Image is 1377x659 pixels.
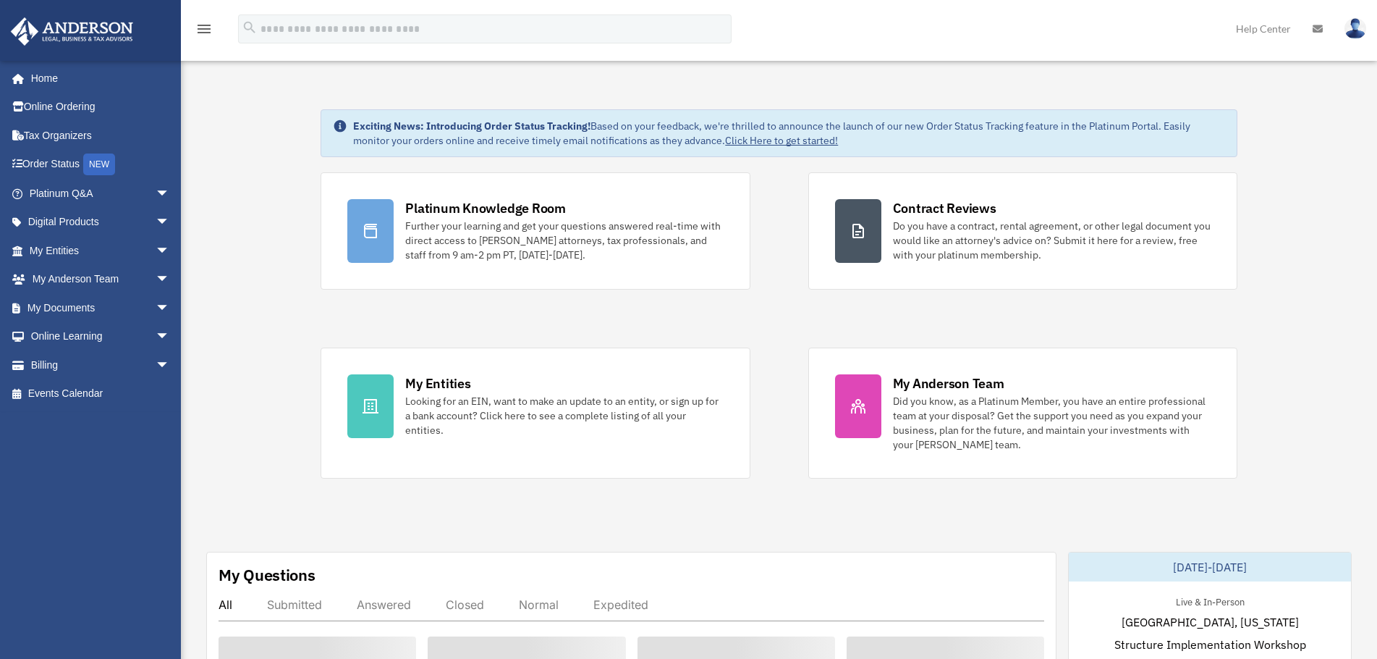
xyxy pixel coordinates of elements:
strong: Exciting News: Introducing Order Status Tracking! [353,119,590,133]
div: Contract Reviews [893,199,996,217]
a: My Anderson Teamarrow_drop_down [10,265,192,294]
div: All [219,597,232,612]
span: arrow_drop_down [156,322,185,352]
a: menu [195,25,213,38]
div: My Questions [219,564,315,586]
img: User Pic [1344,18,1366,39]
a: Online Ordering [10,93,192,122]
span: arrow_drop_down [156,236,185,266]
i: menu [195,20,213,38]
div: Answered [357,597,411,612]
span: Structure Implementation Workshop [1114,636,1306,653]
div: Looking for an EIN, want to make an update to an entity, or sign up for a bank account? Click her... [405,394,723,437]
a: Platinum Knowledge Room Further your learning and get your questions answered real-time with dire... [321,172,750,290]
div: Further your learning and get your questions answered real-time with direct access to [PERSON_NAM... [405,219,723,262]
a: My Entitiesarrow_drop_down [10,236,192,265]
span: arrow_drop_down [156,351,185,380]
div: Live & In-Person [1164,593,1256,608]
a: Billingarrow_drop_down [10,351,192,379]
span: arrow_drop_down [156,179,185,209]
div: My Anderson Team [893,374,1004,393]
a: Home [10,64,185,93]
span: [GEOGRAPHIC_DATA], [US_STATE] [1122,613,1299,631]
a: Order StatusNEW [10,150,192,180]
a: Events Calendar [10,379,192,408]
div: Closed [446,597,484,612]
a: Contract Reviews Do you have a contract, rental agreement, or other legal document you would like... [808,172,1237,290]
a: My Entities Looking for an EIN, want to make an update to an entity, or sign up for a bank accoun... [321,348,750,479]
div: Normal [519,597,559,612]
div: Submitted [267,597,322,612]
div: NEW [83,154,115,175]
a: Platinum Q&Aarrow_drop_down [10,179,192,208]
a: Digital Productsarrow_drop_down [10,208,192,237]
span: arrow_drop_down [156,265,185,295]
a: My Anderson Team Did you know, as a Platinum Member, you have an entire professional team at your... [808,348,1237,479]
div: Expedited [593,597,648,612]
div: [DATE]-[DATE] [1069,553,1351,582]
a: Click Here to get started! [725,134,838,147]
div: Based on your feedback, we're thrilled to announce the launch of our new Order Status Tracking fe... [353,119,1224,148]
span: arrow_drop_down [156,293,185,323]
a: My Documentsarrow_drop_down [10,293,192,322]
div: My Entities [405,374,470,393]
img: Anderson Advisors Platinum Portal [7,17,137,46]
a: Tax Organizers [10,121,192,150]
div: Did you know, as a Platinum Member, you have an entire professional team at your disposal? Get th... [893,394,1211,452]
div: Platinum Knowledge Room [405,199,566,217]
span: arrow_drop_down [156,208,185,238]
a: Online Learningarrow_drop_down [10,322,192,351]
div: Do you have a contract, rental agreement, or other legal document you would like an attorney's ad... [893,219,1211,262]
i: search [242,20,258,35]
